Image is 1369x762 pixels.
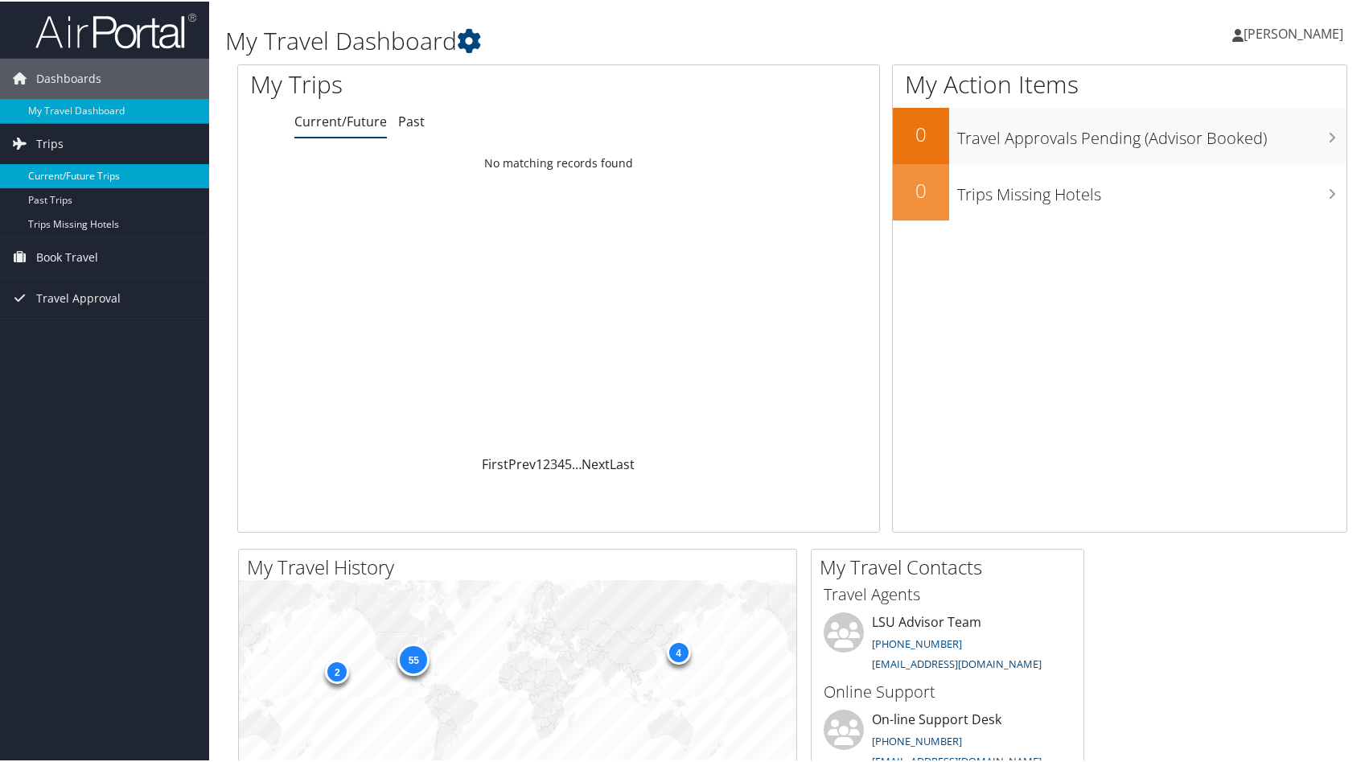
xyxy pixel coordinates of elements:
a: Past [398,111,425,129]
a: 3 [550,454,557,472]
span: Travel Approval [36,277,121,317]
a: Next [582,454,610,472]
a: 5 [565,454,572,472]
div: 55 [397,642,430,674]
img: airportal-logo.png [35,10,196,48]
a: Last [610,454,635,472]
h2: My Travel Contacts [820,552,1083,579]
a: 2 [543,454,550,472]
h3: Travel Approvals Pending (Advisor Booked) [957,117,1346,148]
h1: My Action Items [893,66,1346,100]
li: LSU Advisor Team [816,611,1079,677]
a: 0Travel Approvals Pending (Advisor Booked) [893,106,1346,163]
span: Dashboards [36,57,101,97]
a: 0Trips Missing Hotels [893,163,1346,219]
span: [PERSON_NAME] [1244,23,1343,41]
a: [PHONE_NUMBER] [872,732,962,747]
a: [EMAIL_ADDRESS][DOMAIN_NAME] [872,655,1042,669]
span: Book Travel [36,236,98,276]
a: 1 [536,454,543,472]
a: [PERSON_NAME] [1232,8,1359,56]
h1: My Travel Dashboard [225,23,981,56]
span: … [572,454,582,472]
h2: 0 [893,175,949,203]
h2: My Travel History [247,552,796,579]
a: [PHONE_NUMBER] [872,635,962,649]
a: Current/Future [294,111,387,129]
h3: Travel Agents [824,582,1071,604]
h2: 0 [893,119,949,146]
div: 2 [325,658,349,682]
a: First [482,454,508,472]
div: 4 [666,639,690,663]
td: No matching records found [238,147,879,176]
a: 4 [557,454,565,472]
h3: Trips Missing Hotels [957,174,1346,204]
a: Prev [508,454,536,472]
h3: Online Support [824,679,1071,702]
span: Trips [36,122,64,163]
h1: My Trips [250,66,600,100]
